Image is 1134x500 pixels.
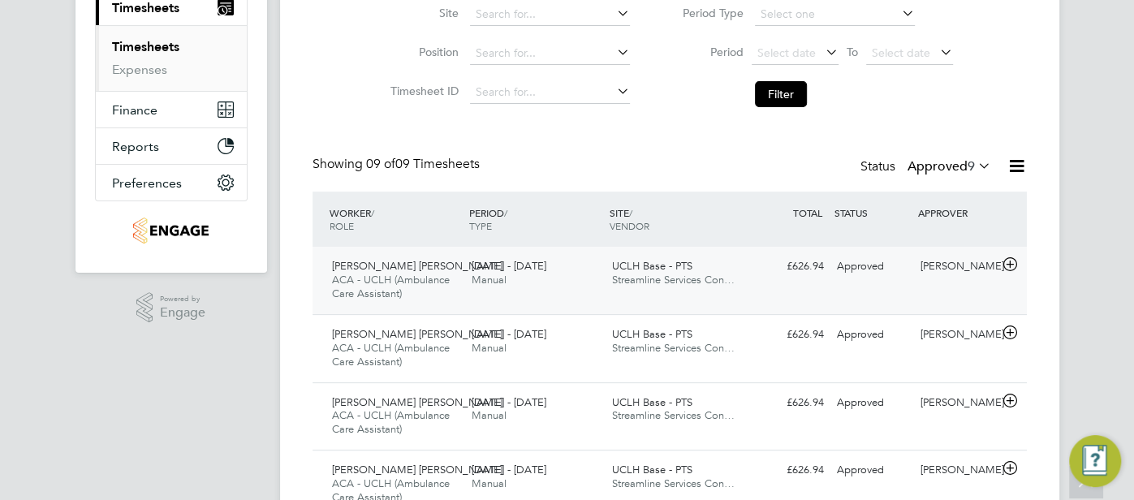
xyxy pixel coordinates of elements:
span: Finance [112,102,157,118]
a: Powered byEngage [136,292,205,323]
label: Period Type [670,6,744,20]
label: Period [670,45,744,59]
span: / [371,206,374,219]
span: ACA - UCLH (Ambulance Care Assistant) [332,408,450,436]
span: 09 of [366,156,395,172]
div: WORKER [326,198,466,240]
span: Streamline Services Con… [612,341,735,355]
span: Select date [872,45,930,60]
span: Engage [160,306,205,320]
div: SITE [606,198,746,240]
label: Position [386,45,459,59]
div: Showing [313,156,483,173]
span: Streamline Services Con… [612,476,735,490]
span: Reports [112,139,159,154]
span: UCLH Base - PTS [612,463,692,476]
span: / [504,206,507,219]
input: Search for... [470,3,630,26]
span: UCLH Base - PTS [612,259,692,273]
span: Manual [472,476,507,490]
span: ROLE [330,219,354,232]
div: PERIOD [465,198,606,240]
span: [PERSON_NAME] [PERSON_NAME] [332,463,502,476]
a: Expenses [112,62,167,77]
span: [DATE] - [DATE] [472,259,546,273]
a: Go to home page [95,218,248,244]
span: Select date [757,45,816,60]
input: Select one [755,3,915,26]
div: [PERSON_NAME] [914,390,998,416]
label: Approved [908,158,991,175]
button: Engage Resource Center [1069,435,1121,487]
span: Powered by [160,292,205,306]
button: Finance [96,92,247,127]
button: Reports [96,128,247,164]
a: Timesheets [112,39,179,54]
div: STATUS [830,198,915,227]
span: 09 Timesheets [366,156,480,172]
div: Status [860,156,994,179]
div: Approved [830,321,915,348]
span: TOTAL [793,206,822,219]
span: [DATE] - [DATE] [472,463,546,476]
span: [PERSON_NAME] [PERSON_NAME] [332,327,502,341]
span: Manual [472,273,507,287]
span: Streamline Services Con… [612,408,735,422]
span: ACA - UCLH (Ambulance Care Assistant) [332,273,450,300]
label: Site [386,6,459,20]
input: Search for... [470,42,630,65]
span: Manual [472,408,507,422]
span: Preferences [112,175,182,191]
div: [PERSON_NAME] [914,457,998,484]
div: APPROVER [914,198,998,227]
button: Filter [755,81,807,107]
span: ACA - UCLH (Ambulance Care Assistant) [332,341,450,369]
span: [DATE] - [DATE] [472,395,546,409]
span: UCLH Base - PTS [612,327,692,341]
span: [PERSON_NAME] [PERSON_NAME] [332,259,502,273]
img: g4s7-logo-retina.png [133,218,209,244]
span: TYPE [469,219,492,232]
span: Manual [472,341,507,355]
div: [PERSON_NAME] [914,253,998,280]
span: VENDOR [610,219,649,232]
div: £626.94 [746,390,830,416]
span: [PERSON_NAME] [PERSON_NAME] [332,395,502,409]
div: £626.94 [746,321,830,348]
label: Timesheet ID [386,84,459,98]
div: Approved [830,253,915,280]
div: Approved [830,457,915,484]
div: Timesheets [96,25,247,91]
span: 9 [968,158,975,175]
div: Approved [830,390,915,416]
div: £626.94 [746,253,830,280]
span: To [842,41,863,62]
input: Search for... [470,81,630,104]
div: [PERSON_NAME] [914,321,998,348]
span: UCLH Base - PTS [612,395,692,409]
span: [DATE] - [DATE] [472,327,546,341]
span: / [629,206,632,219]
div: £626.94 [746,457,830,484]
span: Streamline Services Con… [612,273,735,287]
button: Preferences [96,165,247,200]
